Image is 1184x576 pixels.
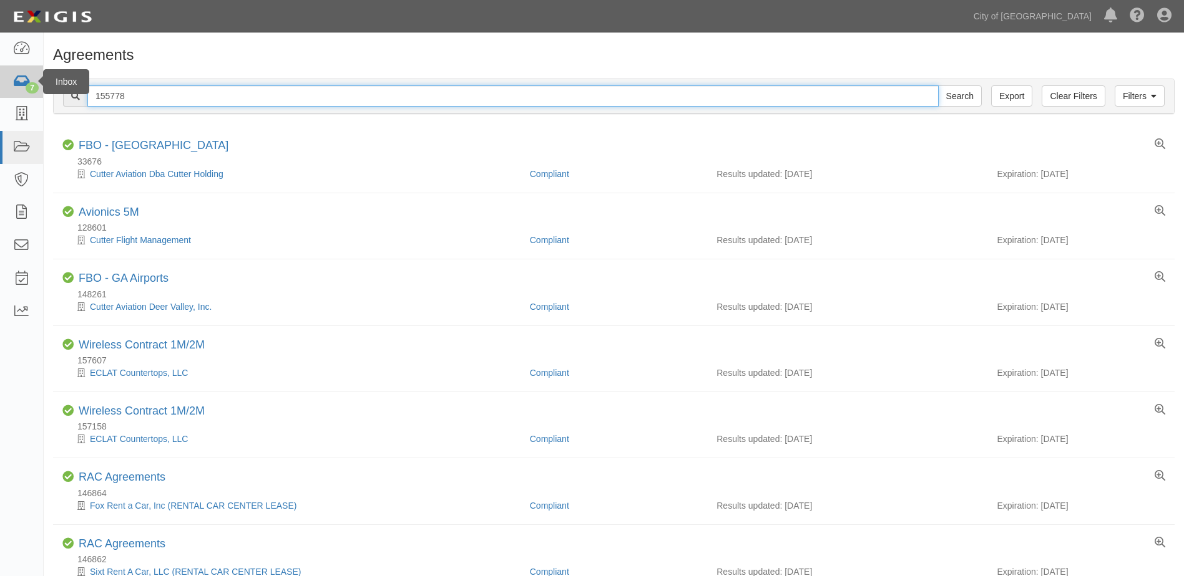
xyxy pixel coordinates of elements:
a: Compliant [530,235,569,245]
div: ECLAT Countertops, LLC [62,433,521,445]
div: 157607 [62,354,1175,367]
div: RAC Agreements [79,537,165,551]
a: View results summary [1155,405,1165,416]
i: Compliant [62,272,74,284]
div: Expiration: [DATE] [997,499,1165,512]
input: Search [87,85,939,107]
a: View results summary [1155,206,1165,217]
a: RAC Agreements [79,471,165,483]
div: Results updated: [DATE] [717,168,978,180]
div: FBO - GA Airports [79,272,169,286]
div: Results updated: [DATE] [717,367,978,379]
div: Results updated: [DATE] [717,433,978,445]
div: 33676 [62,155,1175,168]
i: Compliant [62,538,74,549]
div: Wireless Contract 1M/2M [79,405,205,418]
img: logo-5460c22ac91f19d4615b14bd174203de0afe785f0fc80cf4dbbc73dc1793850b.png [9,6,95,28]
a: RAC Agreements [79,537,165,550]
a: Fox Rent a Car, Inc (RENTAL CAR CENTER LEASE) [90,501,296,511]
input: Search [938,85,982,107]
div: Cutter Aviation Deer Valley, Inc. [62,300,521,313]
a: FBO - [GEOGRAPHIC_DATA] [79,139,228,151]
i: Compliant [62,339,74,350]
div: Results updated: [DATE] [717,300,978,313]
a: Cutter Aviation Deer Valley, Inc. [90,302,212,312]
a: View results summary [1155,272,1165,283]
a: View results summary [1155,471,1165,482]
div: 146864 [62,487,1175,499]
h1: Agreements [53,47,1175,63]
div: Cutter Aviation Dba Cutter Holding [62,168,521,180]
a: FBO - GA Airports [79,272,169,284]
div: 7 [26,82,39,94]
a: View results summary [1155,338,1165,350]
a: Cutter Flight Management [90,235,191,245]
a: Export [991,85,1032,107]
a: City of [GEOGRAPHIC_DATA] [967,4,1098,29]
a: Compliant [530,434,569,444]
div: Inbox [43,69,89,94]
i: Compliant [62,405,74,416]
div: Expiration: [DATE] [997,367,1165,379]
div: Results updated: [DATE] [717,499,978,512]
div: Avionics 5M [79,206,139,219]
a: Compliant [530,368,569,378]
div: 146862 [62,553,1175,565]
a: ECLAT Countertops, LLC [90,434,188,444]
div: Wireless Contract 1M/2M [79,338,205,352]
div: Fox Rent a Car, Inc (RENTAL CAR CENTER LEASE) [62,499,521,512]
a: Compliant [530,302,569,312]
i: Help Center - Complianz [1130,9,1145,24]
a: Avionics 5M [79,206,139,218]
i: Compliant [62,140,74,151]
a: Compliant [530,169,569,179]
i: Compliant [62,471,74,482]
a: Cutter Aviation Dba Cutter Holding [90,169,223,179]
a: Compliant [530,501,569,511]
a: Filters [1115,85,1165,107]
div: Results updated: [DATE] [717,234,978,246]
div: FBO - Sky Harbor [79,139,228,153]
div: Expiration: [DATE] [997,300,1165,313]
div: 157158 [62,420,1175,433]
div: Expiration: [DATE] [997,433,1165,445]
div: 128601 [62,221,1175,234]
div: 148261 [62,288,1175,300]
i: Compliant [62,206,74,218]
a: Clear Filters [1042,85,1105,107]
div: ECLAT Countertops, LLC [62,367,521,379]
div: Expiration: [DATE] [997,234,1165,246]
a: Wireless Contract 1M/2M [79,338,205,351]
div: Expiration: [DATE] [997,168,1165,180]
a: View results summary [1155,537,1165,549]
a: Wireless Contract 1M/2M [79,405,205,417]
a: ECLAT Countertops, LLC [90,368,188,378]
div: RAC Agreements [79,471,165,484]
div: Cutter Flight Management [62,234,521,246]
a: View results summary [1155,139,1165,150]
